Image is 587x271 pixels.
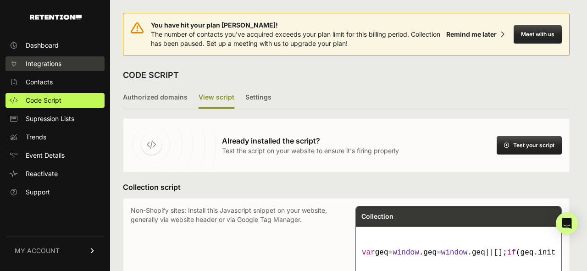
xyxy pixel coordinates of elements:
[441,249,468,257] span: window
[6,130,105,144] a: Trends
[26,59,61,68] span: Integrations
[26,133,46,142] span: Trends
[6,148,105,163] a: Event Details
[26,169,58,178] span: Reactivate
[30,15,82,20] img: Retention.com
[26,114,74,123] span: Supression Lists
[6,166,105,181] a: Reactivate
[514,25,562,44] button: Meet with us
[222,146,399,155] p: Test the script on your website to ensure it's firing properly
[6,93,105,108] a: Code Script
[6,237,105,265] a: MY ACCOUNT
[123,182,570,193] h3: Collection script
[393,249,419,257] span: window
[26,77,53,87] span: Contacts
[245,87,271,109] label: Settings
[6,111,105,126] a: Supression Lists
[199,87,234,109] label: View script
[26,151,65,160] span: Event Details
[26,41,59,50] span: Dashboard
[443,26,508,43] button: Remind me later
[6,38,105,53] a: Dashboard
[222,135,399,146] h3: Already installed the script?
[123,69,179,82] h2: CODE SCRIPT
[556,212,578,234] div: Open Intercom Messenger
[15,246,60,255] span: MY ACCOUNT
[6,56,105,71] a: Integrations
[6,185,105,199] a: Support
[26,188,50,197] span: Support
[6,75,105,89] a: Contacts
[362,249,375,257] span: var
[123,87,188,109] label: Authorized domains
[356,206,561,227] div: Collection
[497,136,562,155] button: Test your script
[151,30,440,47] span: The number of contacts you've acquired exceeds your plan limit for this billing period. Collectio...
[151,21,443,30] span: You have hit your plan [PERSON_NAME]!
[507,249,516,257] span: if
[446,30,497,39] div: Remind me later
[26,96,61,105] span: Code Script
